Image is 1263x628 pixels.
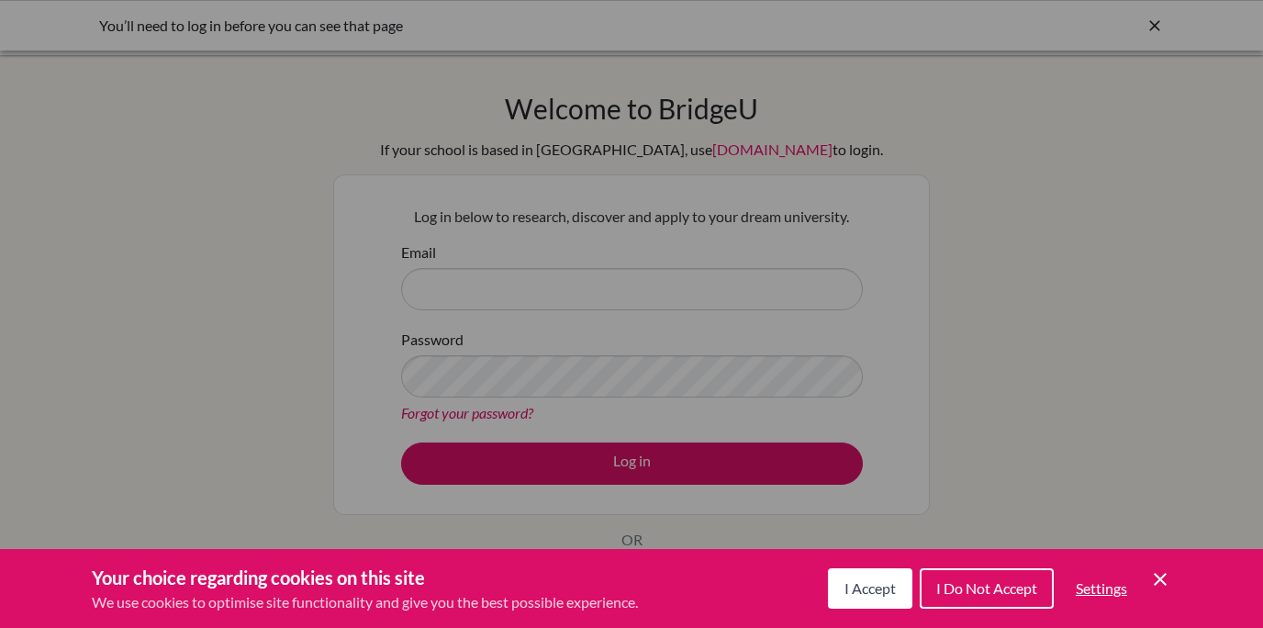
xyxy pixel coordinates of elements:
p: We use cookies to optimise site functionality and give you the best possible experience. [92,591,638,613]
h3: Your choice regarding cookies on this site [92,564,638,591]
span: I Do Not Accept [936,579,1037,597]
span: Settings [1076,579,1127,597]
button: I Accept [828,568,912,609]
button: I Do Not Accept [920,568,1054,609]
span: I Accept [844,579,896,597]
button: Settings [1061,570,1142,607]
button: Save and close [1149,568,1171,590]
